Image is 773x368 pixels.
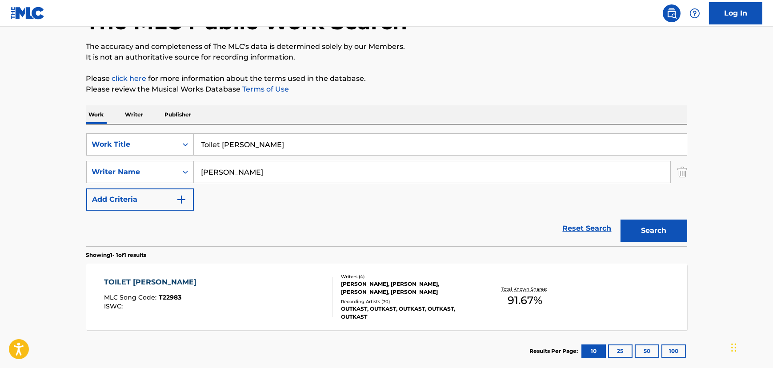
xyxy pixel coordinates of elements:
[686,4,704,22] div: Help
[241,85,289,93] a: Terms of Use
[663,4,681,22] a: Public Search
[729,325,773,368] iframe: Chat Widget
[341,273,475,280] div: Writers ( 4 )
[508,292,542,308] span: 91.67 %
[530,347,581,355] p: Results Per Page:
[112,74,147,83] a: click here
[661,344,686,358] button: 100
[104,302,125,310] span: ISWC :
[581,344,606,358] button: 10
[11,7,45,20] img: MLC Logo
[86,41,687,52] p: The accuracy and completeness of The MLC's data is determined solely by our Members.
[86,105,107,124] p: Work
[621,220,687,242] button: Search
[689,8,700,19] img: help
[666,8,677,19] img: search
[86,52,687,63] p: It is not an authoritative source for recording information.
[501,286,549,292] p: Total Known Shares:
[176,194,187,205] img: 9d2ae6d4665cec9f34b9.svg
[86,264,687,330] a: TOILET [PERSON_NAME]MLC Song Code:T22983ISWC:Writers (4)[PERSON_NAME], [PERSON_NAME], [PERSON_NAM...
[731,334,737,361] div: Drag
[104,293,159,301] span: MLC Song Code :
[159,293,181,301] span: T22983
[104,277,201,288] div: TOILET [PERSON_NAME]
[86,251,147,259] p: Showing 1 - 1 of 1 results
[86,73,687,84] p: Please for more information about the terms used in the database.
[709,2,762,24] a: Log In
[92,167,172,177] div: Writer Name
[677,161,687,183] img: Delete Criterion
[86,188,194,211] button: Add Criteria
[92,139,172,150] div: Work Title
[86,84,687,95] p: Please review the Musical Works Database
[341,305,475,321] div: OUTKAST, OUTKAST, OUTKAST, OUTKAST, OUTKAST
[608,344,633,358] button: 25
[341,280,475,296] div: [PERSON_NAME], [PERSON_NAME], [PERSON_NAME], [PERSON_NAME]
[341,298,475,305] div: Recording Artists ( 70 )
[86,133,687,246] form: Search Form
[558,219,616,238] a: Reset Search
[635,344,659,358] button: 50
[123,105,146,124] p: Writer
[162,105,194,124] p: Publisher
